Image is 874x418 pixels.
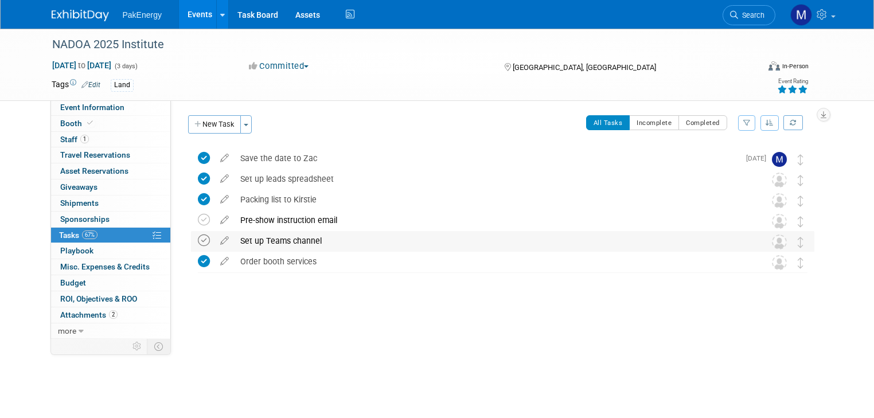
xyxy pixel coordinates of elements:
[235,231,749,251] div: Set up Teams channel
[235,149,739,168] div: Save the date to Zac
[59,231,97,240] span: Tasks
[60,310,118,319] span: Attachments
[777,79,808,84] div: Event Rating
[214,194,235,205] a: edit
[51,163,170,179] a: Asset Reservations
[58,326,76,335] span: more
[768,61,780,71] img: Format-Inperson.png
[51,100,170,115] a: Event Information
[214,174,235,184] a: edit
[235,190,749,209] div: Packing list to Kirstie
[782,62,809,71] div: In-Person
[798,175,803,186] i: Move task
[586,115,630,130] button: All Tasks
[51,275,170,291] a: Budget
[51,132,170,147] a: Staff1
[798,216,803,227] i: Move task
[60,294,137,303] span: ROI, Objectives & ROO
[127,339,147,354] td: Personalize Event Tab Strip
[60,278,86,287] span: Budget
[51,212,170,227] a: Sponsorships
[111,79,134,91] div: Land
[798,196,803,206] i: Move task
[81,81,100,89] a: Edit
[76,61,87,70] span: to
[214,215,235,225] a: edit
[51,243,170,259] a: Playbook
[772,214,787,229] img: Unassigned
[51,228,170,243] a: Tasks67%
[783,115,803,130] a: Refresh
[798,237,803,248] i: Move task
[109,310,118,319] span: 2
[60,166,128,175] span: Asset Reservations
[60,262,150,271] span: Misc. Expenses & Credits
[52,10,109,21] img: ExhibitDay
[51,307,170,323] a: Attachments2
[798,257,803,268] i: Move task
[82,231,97,239] span: 67%
[746,154,772,162] span: [DATE]
[772,193,787,208] img: Unassigned
[60,103,124,112] span: Event Information
[723,5,775,25] a: Search
[772,173,787,187] img: Unassigned
[51,291,170,307] a: ROI, Objectives & ROO
[738,11,764,19] span: Search
[51,116,170,131] a: Booth
[214,236,235,246] a: edit
[48,34,744,55] div: NADOA 2025 Institute
[60,246,93,255] span: Playbook
[87,120,93,126] i: Booth reservation complete
[235,252,749,271] div: Order booth services
[790,4,812,26] img: Mary Walker
[245,60,313,72] button: Committed
[60,119,95,128] span: Booth
[235,169,749,189] div: Set up leads spreadsheet
[772,235,787,249] img: Unassigned
[513,63,656,72] span: [GEOGRAPHIC_DATA], [GEOGRAPHIC_DATA]
[772,152,787,167] img: Mary Walker
[678,115,727,130] button: Completed
[60,214,110,224] span: Sponsorships
[51,196,170,211] a: Shipments
[629,115,679,130] button: Incomplete
[51,323,170,339] a: more
[188,115,241,134] button: New Task
[697,60,809,77] div: Event Format
[235,210,749,230] div: Pre-show instruction email
[52,79,100,92] td: Tags
[60,198,99,208] span: Shipments
[798,154,803,165] i: Move task
[147,339,170,354] td: Toggle Event Tabs
[51,179,170,195] a: Giveaways
[214,256,235,267] a: edit
[214,153,235,163] a: edit
[123,10,162,19] span: PakEnergy
[80,135,89,143] span: 1
[51,259,170,275] a: Misc. Expenses & Credits
[51,147,170,163] a: Travel Reservations
[60,150,130,159] span: Travel Reservations
[60,182,97,192] span: Giveaways
[114,62,138,70] span: (3 days)
[52,60,112,71] span: [DATE] [DATE]
[60,135,89,144] span: Staff
[772,255,787,270] img: Unassigned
